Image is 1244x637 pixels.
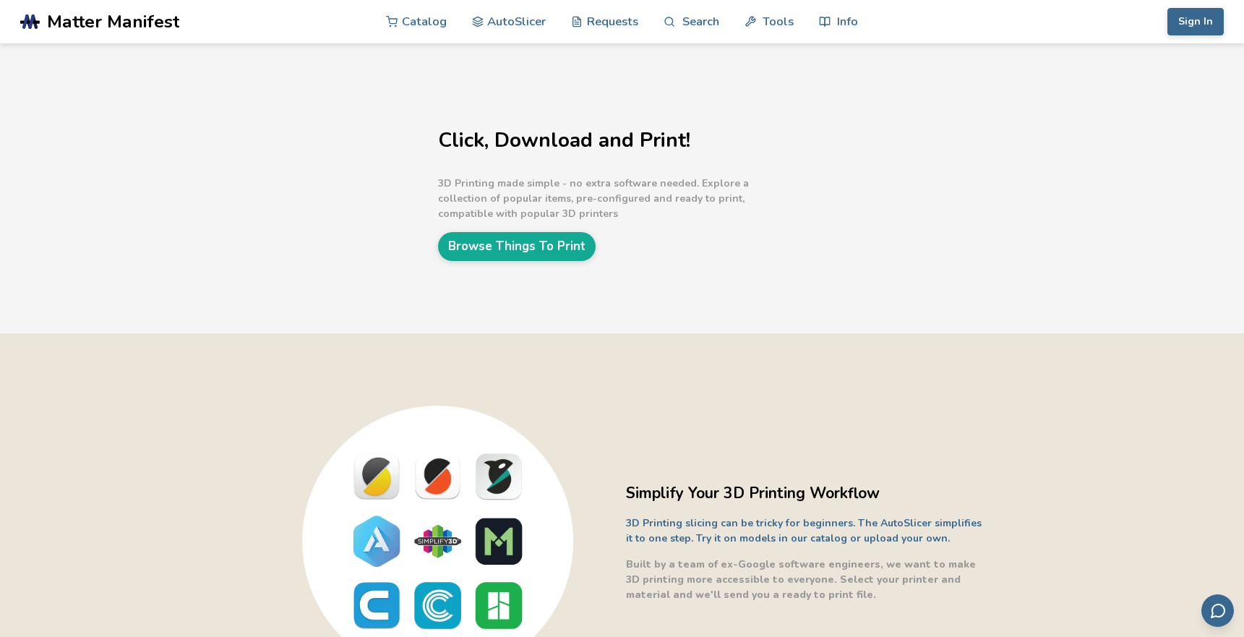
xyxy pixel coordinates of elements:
button: Sign In [1167,8,1224,35]
p: Built by a team of ex-Google software engineers, we want to make 3D printing more accessible to e... [626,557,987,602]
h1: Click, Download and Print! [438,129,799,152]
p: 3D Printing made simple - no extra software needed. Explore a collection of popular items, pre-co... [438,176,799,221]
a: Browse Things To Print [438,232,596,260]
button: Send feedback via email [1201,594,1234,627]
p: 3D Printing slicing can be tricky for beginners. The AutoSlicer simplifies it to one step. Try it... [626,516,987,546]
h2: Simplify Your 3D Printing Workflow [626,482,987,505]
span: Matter Manifest [47,12,179,32]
